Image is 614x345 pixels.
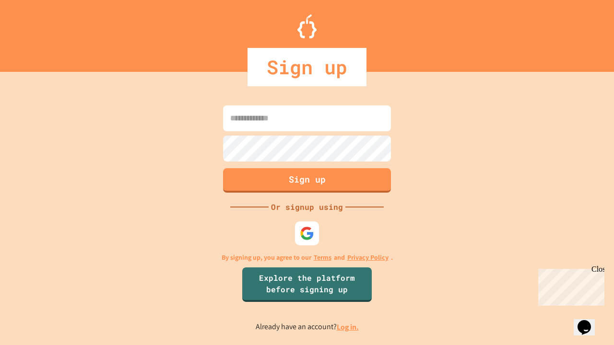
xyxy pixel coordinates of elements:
[223,168,391,193] button: Sign up
[300,226,314,241] img: google-icon.svg
[222,253,393,263] p: By signing up, you agree to our and .
[248,48,366,86] div: Sign up
[256,321,359,333] p: Already have an account?
[297,14,317,38] img: Logo.svg
[347,253,389,263] a: Privacy Policy
[534,265,604,306] iframe: chat widget
[269,201,345,213] div: Or signup using
[242,267,372,302] a: Explore the platform before signing up
[4,4,66,61] div: Chat with us now!Close
[574,307,604,335] iframe: chat widget
[314,253,331,263] a: Terms
[337,322,359,332] a: Log in.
